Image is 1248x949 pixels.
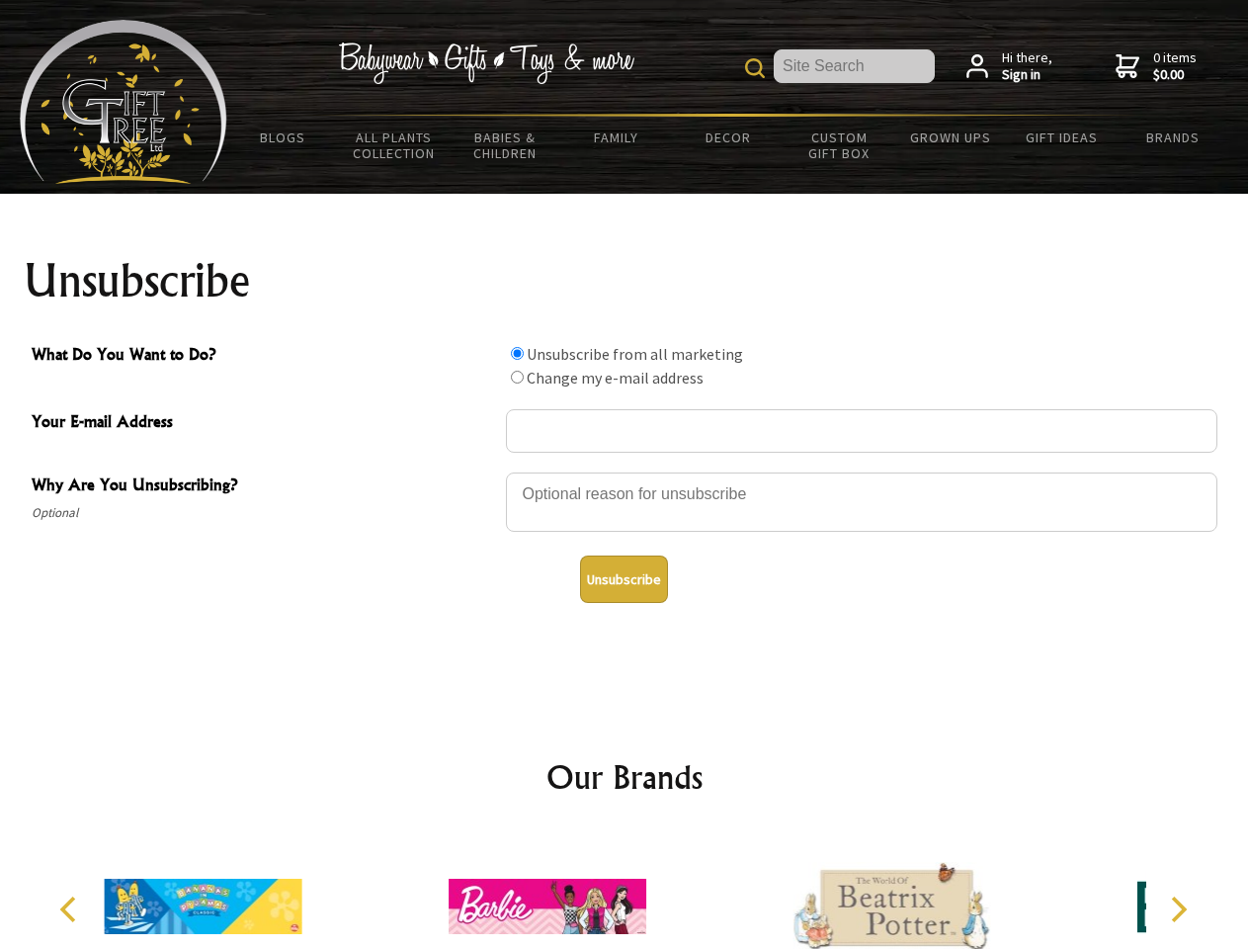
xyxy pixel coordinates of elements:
img: product search [745,58,765,78]
input: Your E-mail Address [506,409,1217,453]
img: Babywear - Gifts - Toys & more [338,43,634,84]
strong: Sign in [1002,66,1052,84]
h1: Unsubscribe [24,257,1225,304]
img: Babyware - Gifts - Toys and more... [20,20,227,184]
a: Decor [672,117,784,158]
label: Change my e-mail address [527,368,704,388]
span: Your E-mail Address [32,409,496,438]
input: What Do You Want to Do? [511,371,524,384]
a: BLOGS [227,117,339,158]
a: Hi there,Sign in [966,49,1052,84]
span: What Do You Want to Do? [32,342,496,371]
a: All Plants Collection [339,117,451,174]
button: Next [1156,888,1200,931]
a: Grown Ups [894,117,1006,158]
label: Unsubscribe from all marketing [527,344,743,364]
button: Unsubscribe [580,556,668,603]
h2: Our Brands [40,753,1209,801]
input: What Do You Want to Do? [511,347,524,360]
span: Optional [32,501,496,525]
a: Babies & Children [450,117,561,174]
a: 0 items$0.00 [1116,49,1197,84]
a: Gift Ideas [1006,117,1118,158]
a: Family [561,117,673,158]
span: Why Are You Unsubscribing? [32,473,496,501]
a: Brands [1118,117,1229,158]
input: Site Search [774,49,935,83]
textarea: Why Are You Unsubscribing? [506,473,1217,532]
span: 0 items [1153,48,1197,84]
span: Hi there, [1002,49,1052,84]
a: Custom Gift Box [784,117,895,174]
button: Previous [49,888,93,931]
strong: $0.00 [1153,66,1197,84]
